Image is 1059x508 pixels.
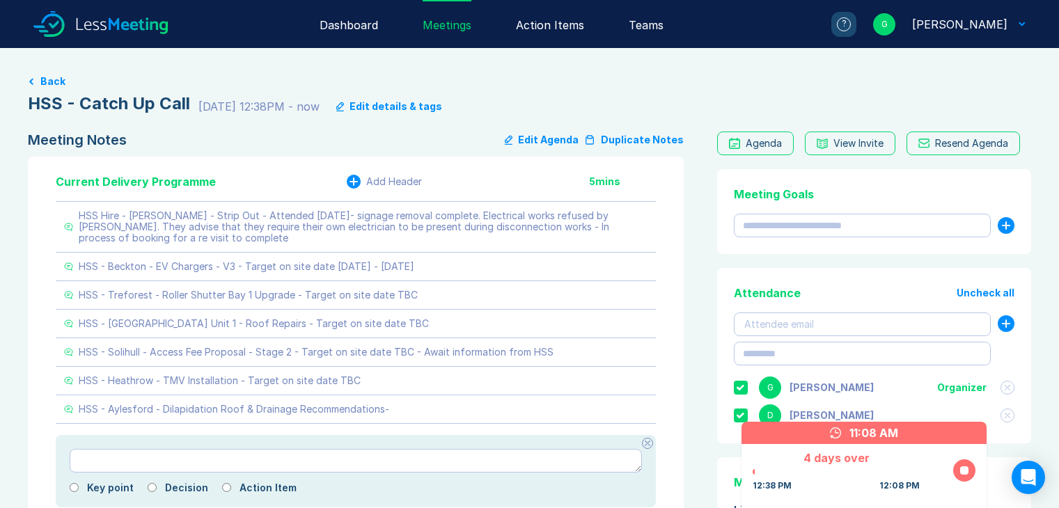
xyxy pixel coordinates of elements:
[873,13,895,35] div: G
[505,132,579,148] button: Edit Agenda
[240,482,297,493] label: Action Item
[87,482,134,493] label: Key point
[759,376,781,399] div: G
[584,132,684,148] button: Duplicate Notes
[790,382,874,393] div: Gemma White
[833,138,884,149] div: View Invite
[56,173,216,190] div: Current Delivery Programme
[1012,461,1045,494] div: Open Intercom Messenger
[79,404,389,415] div: HSS - Aylesford - Dilapidation Roof & Drainage Recommendations-
[837,17,851,31] div: ?
[79,318,429,329] div: HSS - [GEOGRAPHIC_DATA] Unit 1 - Roof Repairs - Target on site date TBC
[79,210,648,244] div: HSS Hire - [PERSON_NAME] - Strip Out - Attended [DATE]- signage removal complete. Electrical work...
[347,175,422,189] button: Add Header
[734,474,1014,491] div: Meeting History
[28,132,127,148] div: Meeting Notes
[790,410,874,421] div: Danny Sisson
[589,176,656,187] div: 5 mins
[957,287,1014,299] button: Uncheck all
[79,261,414,272] div: HSS - Beckton - EV Chargers - V3 - Target on site date [DATE] - [DATE]
[912,16,1007,33] div: Gemma White
[40,76,65,87] button: Back
[753,480,792,491] div: 12:38 PM
[165,482,208,493] label: Decision
[907,132,1020,155] button: Resend Agenda
[815,12,856,37] a: ?
[935,138,1008,149] div: Resend Agenda
[734,186,1014,203] div: Meeting Goals
[759,404,781,427] div: D
[849,424,898,441] div: 11:08 AM
[28,93,190,115] div: HSS - Catch Up Call
[937,382,987,393] div: Organizer
[805,132,895,155] button: View Invite
[350,101,442,112] div: Edit details & tags
[753,450,920,466] div: 4 days over
[79,375,361,386] div: HSS - Heathrow - TMV Installation - Target on site date TBC
[366,176,422,187] div: Add Header
[28,76,1031,87] a: Back
[734,285,801,301] div: Attendance
[879,480,920,491] div: 12:08 PM
[336,101,442,112] button: Edit details & tags
[79,347,554,358] div: HSS - Solihull - Access Fee Proposal - Stage 2 - Target on site date TBC - Await information from...
[198,98,320,115] div: [DATE] 12:38PM - now
[717,132,794,155] a: Agenda
[79,289,418,301] div: HSS - Treforest - Roller Shutter Bay 1 Upgrade - Target on site date TBC
[746,138,782,149] div: Agenda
